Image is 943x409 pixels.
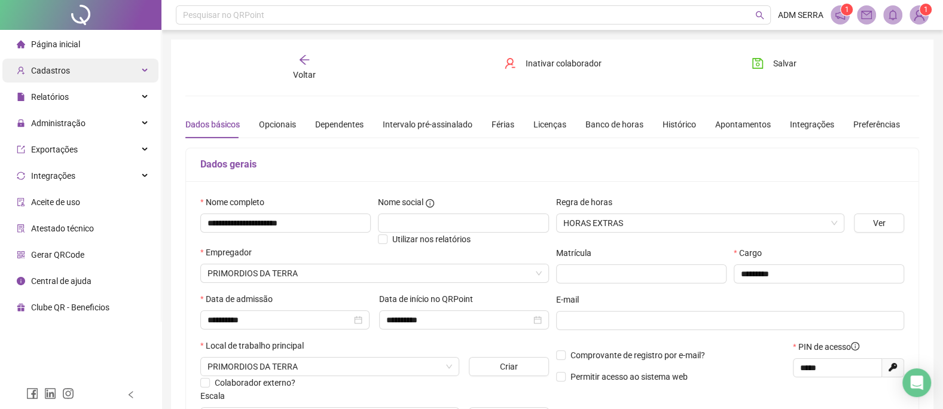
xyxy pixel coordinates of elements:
span: BAR E RESTAURANTE GASTRO DA SERRA LTDA [207,264,542,282]
span: solution [17,224,25,233]
span: Cadastros [31,66,70,75]
span: facebook [26,387,38,399]
div: Apontamentos [715,118,771,131]
span: Salvar [773,57,796,70]
label: Data de início no QRPoint [379,292,481,306]
span: notification [835,10,846,20]
span: lock [17,119,25,127]
label: Matrícula [556,246,599,260]
span: Ver [873,216,886,230]
span: Utilizar nos relatórios [392,234,471,244]
div: Banco de horas [585,118,643,131]
span: PRIMORDIOS DA TERRA [207,358,452,376]
span: Clube QR - Beneficios [31,303,109,312]
button: Ver [854,213,904,233]
span: info-circle [17,277,25,285]
span: Criar [500,360,518,373]
span: audit [17,198,25,206]
span: Página inicial [31,39,80,49]
label: E-mail [556,293,587,306]
span: info-circle [851,342,859,350]
span: Aceite de uso [31,197,80,207]
img: 66176 [910,6,928,24]
label: Regra de horas [556,196,620,209]
span: sync [17,172,25,180]
sup: Atualize o seu contato no menu Meus Dados [920,4,932,16]
div: Férias [492,118,514,131]
span: search [755,11,764,20]
span: save [752,57,764,69]
button: Inativar colaborador [495,54,611,73]
span: qrcode [17,251,25,259]
span: mail [861,10,872,20]
span: Administração [31,118,86,128]
div: Dependentes [315,118,364,131]
span: Central de ajuda [31,276,91,286]
span: linkedin [44,387,56,399]
button: Salvar [743,54,805,73]
label: Empregador [200,246,260,259]
span: Permitir acesso ao sistema web [570,372,688,381]
span: user-delete [504,57,516,69]
span: Relatórios [31,92,69,102]
span: 1 [924,5,928,14]
span: Voltar [293,70,316,80]
button: Criar [469,357,549,376]
span: PIN de acesso [798,340,859,353]
span: Comprovante de registro por e-mail? [570,350,705,360]
span: file [17,93,25,101]
span: Colaborador externo? [215,378,295,387]
span: export [17,145,25,154]
span: instagram [62,387,74,399]
span: arrow-left [298,54,310,66]
label: Local de trabalho principal [200,339,312,352]
label: Data de admissão [200,292,280,306]
div: Licenças [533,118,566,131]
label: Nome completo [200,196,272,209]
span: Gerar QRCode [31,250,84,260]
span: Exportações [31,145,78,154]
span: Atestado técnico [31,224,94,233]
span: bell [887,10,898,20]
span: left [127,390,135,399]
div: Preferências [853,118,900,131]
div: Open Intercom Messenger [902,368,931,397]
span: Nome social [378,196,423,209]
sup: 1 [841,4,853,16]
div: Histórico [663,118,696,131]
span: user-add [17,66,25,75]
div: Integrações [790,118,834,131]
span: gift [17,303,25,312]
span: info-circle [426,199,434,207]
span: Integrações [31,171,75,181]
span: home [17,40,25,48]
div: Opcionais [259,118,296,131]
span: ADM SERRA [778,8,823,22]
span: HORAS EXTRAS [563,214,838,232]
span: 1 [845,5,849,14]
h5: Dados gerais [200,157,904,172]
div: Dados básicos [185,118,240,131]
label: Cargo [734,246,770,260]
label: Escala [200,389,233,402]
div: Intervalo pré-assinalado [383,118,472,131]
span: Inativar colaborador [526,57,602,70]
